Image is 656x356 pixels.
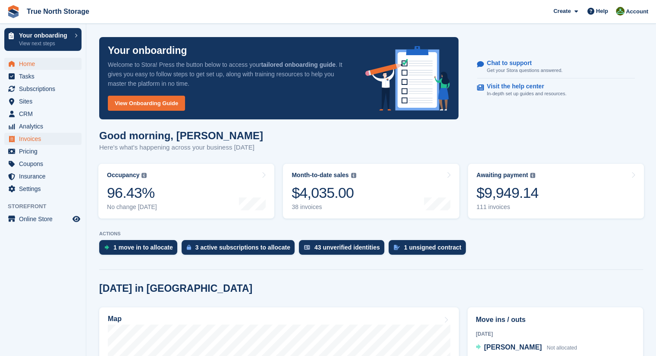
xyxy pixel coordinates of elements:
div: 1 unsigned contract [404,244,461,251]
span: Invoices [19,133,71,145]
div: $4,035.00 [292,184,356,202]
div: 3 active subscriptions to allocate [195,244,290,251]
span: Account [626,7,648,16]
a: 1 move in to allocate [99,240,182,259]
span: Settings [19,183,71,195]
span: Subscriptions [19,83,71,95]
span: CRM [19,108,71,120]
div: Awaiting payment [477,172,528,179]
div: [DATE] [476,330,635,338]
div: 38 invoices [292,203,356,211]
a: menu [4,183,82,195]
img: icon-info-grey-7440780725fd019a000dd9b08b2336e03edf1995a4989e88bcd33f0948082b44.svg [141,173,147,178]
p: Your onboarding [108,46,187,56]
span: [PERSON_NAME] [484,344,542,351]
div: 111 invoices [477,203,539,211]
img: verify_identity-adf6edd0f0f0b5bbfe63781bf79b02c33cf7c696d77639b501bdc392416b5a36.svg [304,245,310,250]
div: No change [DATE] [107,203,157,211]
a: menu [4,133,82,145]
span: Tasks [19,70,71,82]
a: menu [4,170,82,182]
a: Occupancy 96.43% No change [DATE] [98,164,274,219]
p: Welcome to Stora! Press the button below to access your . It gives you easy to follow steps to ge... [108,60,352,88]
span: Storefront [8,202,86,211]
span: Sites [19,95,71,107]
a: Your onboarding View next steps [4,28,82,51]
p: Visit the help center [487,83,560,90]
span: Help [596,7,608,16]
span: Coupons [19,158,71,170]
p: ACTIONS [99,231,643,237]
span: Online Store [19,213,71,225]
a: menu [4,213,82,225]
p: Your onboarding [19,32,70,38]
strong: tailored onboarding guide [261,61,336,68]
span: Pricing [19,145,71,157]
a: Awaiting payment $9,949.14 111 invoices [468,164,644,219]
span: Home [19,58,71,70]
a: menu [4,120,82,132]
a: True North Storage [23,4,93,19]
a: menu [4,145,82,157]
img: onboarding-info-6c161a55d2c0e0a8cae90662b2fe09162a5109e8cc188191df67fb4f79e88e88.svg [365,46,450,111]
p: Get your Stora questions answered. [487,67,562,74]
img: icon-info-grey-7440780725fd019a000dd9b08b2336e03edf1995a4989e88bcd33f0948082b44.svg [351,173,356,178]
p: Here's what's happening across your business [DATE] [99,143,263,153]
a: Preview store [71,214,82,224]
img: stora-icon-8386f47178a22dfd0bd8f6a31ec36ba5ce8667c1dd55bd0f319d3a0aa187defe.svg [7,5,20,18]
span: Insurance [19,170,71,182]
a: 1 unsigned contract [389,240,470,259]
div: 1 move in to allocate [113,244,173,251]
a: menu [4,158,82,170]
a: menu [4,83,82,95]
h2: [DATE] in [GEOGRAPHIC_DATA] [99,283,252,294]
h1: Good morning, [PERSON_NAME] [99,130,263,141]
span: Analytics [19,120,71,132]
img: move_ins_to_allocate_icon-fdf77a2bb77ea45bf5b3d319d69a93e2d87916cf1d5bf7949dd705db3b84f3ca.svg [104,245,109,250]
a: 3 active subscriptions to allocate [182,240,299,259]
img: icon-info-grey-7440780725fd019a000dd9b08b2336e03edf1995a4989e88bcd33f0948082b44.svg [530,173,535,178]
div: Occupancy [107,172,139,179]
img: contract_signature_icon-13c848040528278c33f63329250d36e43548de30e8caae1d1a13099fd9432cc5.svg [394,245,400,250]
span: Create [553,7,571,16]
a: Month-to-date sales $4,035.00 38 invoices [283,164,459,219]
a: 43 unverified identities [299,240,389,259]
a: menu [4,108,82,120]
a: menu [4,70,82,82]
img: active_subscription_to_allocate_icon-d502201f5373d7db506a760aba3b589e785aa758c864c3986d89f69b8ff3... [187,244,191,250]
p: In-depth set up guides and resources. [487,90,567,97]
h2: Move ins / outs [476,315,635,325]
a: Chat to support Get your Stora questions answered. [477,55,635,79]
p: Chat to support [487,59,556,67]
a: menu [4,58,82,70]
p: View next steps [19,40,70,47]
span: Not allocated [547,345,577,351]
div: 96.43% [107,184,157,202]
a: [PERSON_NAME] Not allocated [476,342,577,353]
a: menu [4,95,82,107]
div: $9,949.14 [477,184,539,202]
div: 43 unverified identities [314,244,380,251]
a: View Onboarding Guide [108,96,185,111]
div: Month-to-date sales [292,172,348,179]
a: Visit the help center In-depth set up guides and resources. [477,78,635,102]
img: Jessie Dafoe [616,7,625,16]
h2: Map [108,315,122,323]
